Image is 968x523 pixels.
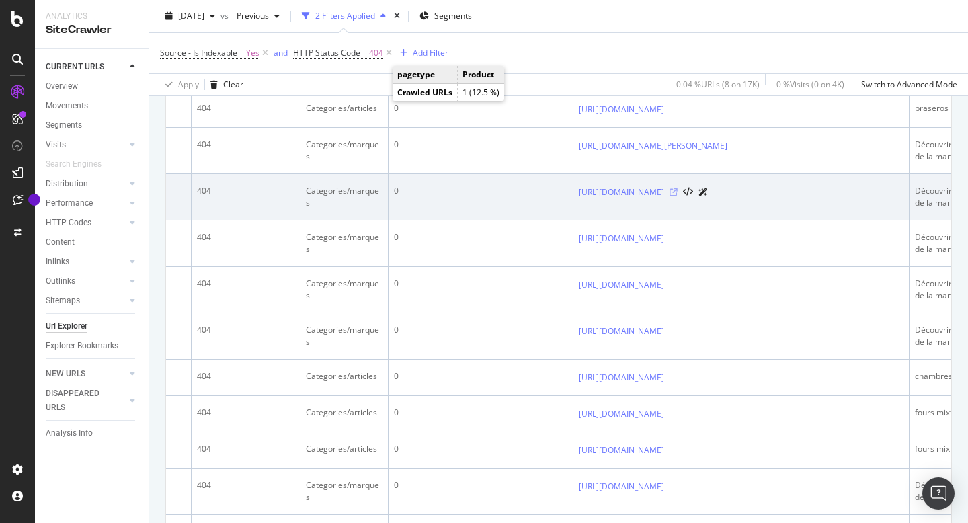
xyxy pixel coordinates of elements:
[46,339,118,353] div: Explorer Bookmarks
[46,157,115,171] a: Search Engines
[46,426,93,440] div: Analysis Info
[178,10,204,22] span: 2025 Aug. 31st
[46,235,139,249] a: Content
[306,102,382,114] div: Categories/articles
[306,185,382,209] div: Categories/marques
[394,278,567,290] div: 0
[393,84,458,102] td: Crawled URLs
[46,177,126,191] a: Distribution
[274,47,288,58] div: and
[46,196,126,210] a: Performance
[394,231,567,243] div: 0
[394,407,567,419] div: 0
[46,367,85,381] div: NEW URLS
[46,319,139,333] a: Url Explorer
[46,216,126,230] a: HTTP Codes
[922,477,955,510] div: Open Intercom Messenger
[393,66,458,83] td: pagetype
[46,339,139,353] a: Explorer Bookmarks
[369,44,383,63] span: 404
[306,138,382,163] div: Categories/marques
[46,79,139,93] a: Overview
[160,5,220,27] button: [DATE]
[676,79,760,90] div: 0.04 % URLs ( 8 on 17K )
[394,185,567,197] div: 0
[579,325,664,338] a: [URL][DOMAIN_NAME]
[394,324,567,336] div: 0
[178,79,199,90] div: Apply
[458,66,505,83] td: Product
[394,479,567,491] div: 0
[306,370,382,383] div: Categories/articles
[46,118,139,132] a: Segments
[306,324,382,348] div: Categories/marques
[579,407,664,421] a: [URL][DOMAIN_NAME]
[46,319,87,333] div: Url Explorer
[46,22,138,38] div: SiteCrawler
[197,138,294,151] div: 404
[46,255,69,269] div: Inlinks
[46,274,126,288] a: Outlinks
[579,480,664,493] a: [URL][DOMAIN_NAME]
[46,11,138,22] div: Analytics
[458,84,505,102] td: 1 (12.5 %)
[306,407,382,419] div: Categories/articles
[46,138,66,152] div: Visits
[306,479,382,504] div: Categories/marques
[391,9,403,23] div: times
[394,370,567,383] div: 0
[46,157,102,171] div: Search Engines
[683,188,693,197] button: View HTML Source
[46,118,82,132] div: Segments
[579,232,664,245] a: [URL][DOMAIN_NAME]
[197,185,294,197] div: 404
[197,407,294,419] div: 404
[46,216,91,230] div: HTTP Codes
[160,47,237,58] span: Source - Is Indexable
[46,60,104,74] div: CURRENT URLS
[579,444,664,457] a: [URL][DOMAIN_NAME]
[246,44,259,63] span: Yes
[46,387,126,415] a: DISAPPEARED URLS
[293,47,360,58] span: HTTP Status Code
[197,370,294,383] div: 404
[197,102,294,114] div: 404
[306,231,382,255] div: Categories/marques
[197,324,294,336] div: 404
[579,139,727,153] a: [URL][DOMAIN_NAME][PERSON_NAME]
[395,45,448,61] button: Add Filter
[394,138,567,151] div: 0
[861,79,957,90] div: Switch to Advanced Mode
[46,274,75,288] div: Outlinks
[670,188,678,196] a: Visit Online Page
[197,479,294,491] div: 404
[315,10,375,22] div: 2 Filters Applied
[231,5,285,27] button: Previous
[579,186,664,199] a: [URL][DOMAIN_NAME]
[394,443,567,455] div: 0
[776,79,844,90] div: 0 % Visits ( 0 on 4K )
[579,278,664,292] a: [URL][DOMAIN_NAME]
[296,5,391,27] button: 2 Filters Applied
[46,426,139,440] a: Analysis Info
[274,46,288,59] button: and
[197,443,294,455] div: 404
[579,371,664,385] a: [URL][DOMAIN_NAME]
[698,185,708,199] a: AI Url Details
[856,74,957,95] button: Switch to Advanced Mode
[223,79,243,90] div: Clear
[28,194,40,206] div: Tooltip anchor
[306,443,382,455] div: Categories/articles
[46,387,114,415] div: DISAPPEARED URLS
[46,367,126,381] a: NEW URLS
[46,294,80,308] div: Sitemaps
[46,99,139,113] a: Movements
[197,231,294,243] div: 404
[579,103,664,116] a: [URL][DOMAIN_NAME]
[231,10,269,22] span: Previous
[46,60,126,74] a: CURRENT URLS
[413,47,448,58] div: Add Filter
[239,47,244,58] span: =
[46,196,93,210] div: Performance
[394,102,567,114] div: 0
